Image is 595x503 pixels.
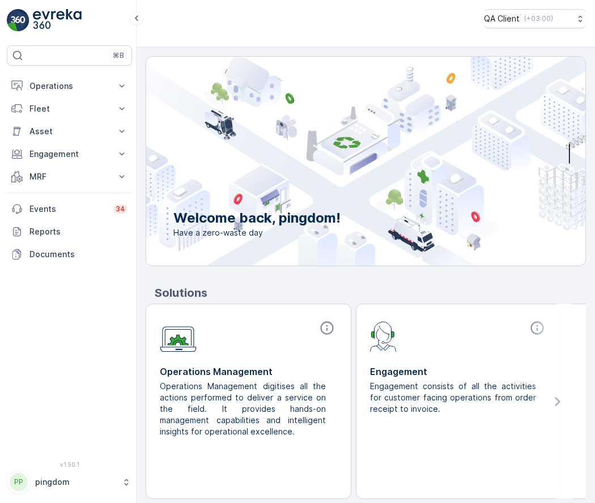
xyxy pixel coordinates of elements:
img: module-icon [370,320,397,352]
p: Documents [29,249,127,260]
img: logo [7,9,29,32]
p: ⌘B [113,51,124,60]
p: Engagement [29,148,109,160]
p: Operations [29,80,109,92]
span: v 1.50.1 [7,461,132,468]
button: Asset [7,120,132,143]
button: MRF [7,165,132,188]
img: logo_light-DOdMpM7g.png [33,9,82,32]
p: Events [29,203,107,215]
p: Fleet [29,103,109,114]
p: pingdom [35,476,116,488]
p: Welcome back, pingdom! [173,209,341,227]
img: module-icon [160,320,197,352]
p: ( +03:00 ) [524,14,553,23]
p: Operations Management digitises all the actions performed to deliver a service on the field. It p... [160,381,328,437]
p: Solutions [155,284,586,301]
a: Documents [7,243,132,266]
p: QA Client [484,13,520,24]
a: Events34 [7,198,132,220]
p: Operations Management [160,365,337,378]
button: Engagement [7,143,132,165]
p: 34 [116,204,125,214]
span: Have a zero-waste day [173,227,341,238]
p: Asset [29,126,109,137]
button: Fleet [7,97,132,120]
p: Engagement consists of all the activities for customer facing operations from order receipt to in... [370,381,538,415]
button: PPpingdom [7,470,132,494]
button: QA Client(+03:00) [484,9,586,28]
p: MRF [29,171,109,182]
p: Engagement [370,365,547,378]
button: Operations [7,75,132,97]
a: Reports [7,220,132,243]
p: Reports [29,226,127,237]
div: PP [10,473,28,491]
img: city illustration [95,57,585,266]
